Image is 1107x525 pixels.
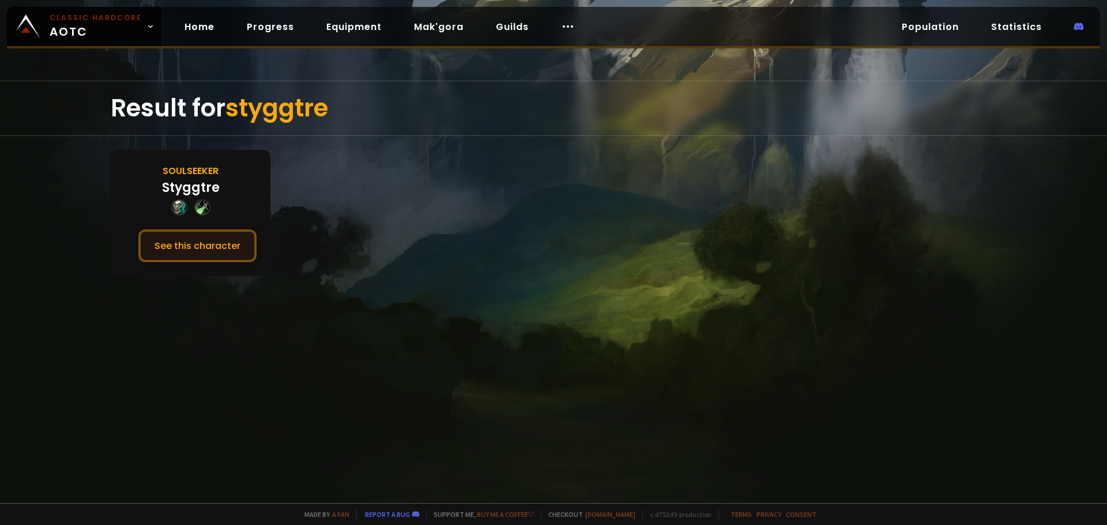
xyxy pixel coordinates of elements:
[477,510,534,519] a: Buy me a coffee
[756,510,781,519] a: Privacy
[893,15,968,39] a: Population
[365,510,410,519] a: Report a bug
[982,15,1051,39] a: Statistics
[138,229,257,262] button: See this character
[332,510,349,519] a: a fan
[50,13,142,23] small: Classic Hardcore
[163,164,219,178] div: Soulseeker
[426,510,534,519] span: Support me,
[50,13,142,40] span: AOTC
[298,510,349,519] span: Made by
[541,510,635,519] span: Checkout
[111,81,996,135] div: Result for
[405,15,473,39] a: Mak'gora
[225,91,328,125] span: styggtre
[238,15,303,39] a: Progress
[487,15,538,39] a: Guilds
[731,510,752,519] a: Terms
[786,510,816,519] a: Consent
[162,178,220,197] div: Styggtre
[317,15,391,39] a: Equipment
[585,510,635,519] a: [DOMAIN_NAME]
[175,15,224,39] a: Home
[642,510,711,519] span: v. d752d5 - production
[7,7,161,46] a: Classic HardcoreAOTC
